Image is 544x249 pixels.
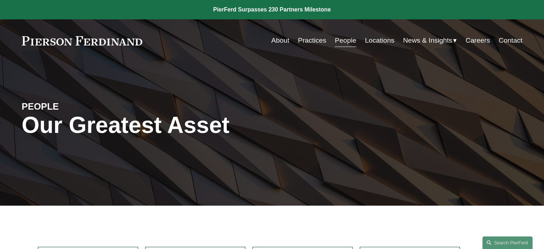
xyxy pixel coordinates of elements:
[365,34,394,47] a: Locations
[466,34,490,47] a: Careers
[22,101,147,112] h4: PEOPLE
[22,112,356,138] h1: Our Greatest Asset
[499,34,522,47] a: Contact
[482,236,533,249] a: Search this site
[271,34,289,47] a: About
[403,34,452,47] span: News & Insights
[403,34,457,47] a: folder dropdown
[335,34,356,47] a: People
[298,34,326,47] a: Practices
